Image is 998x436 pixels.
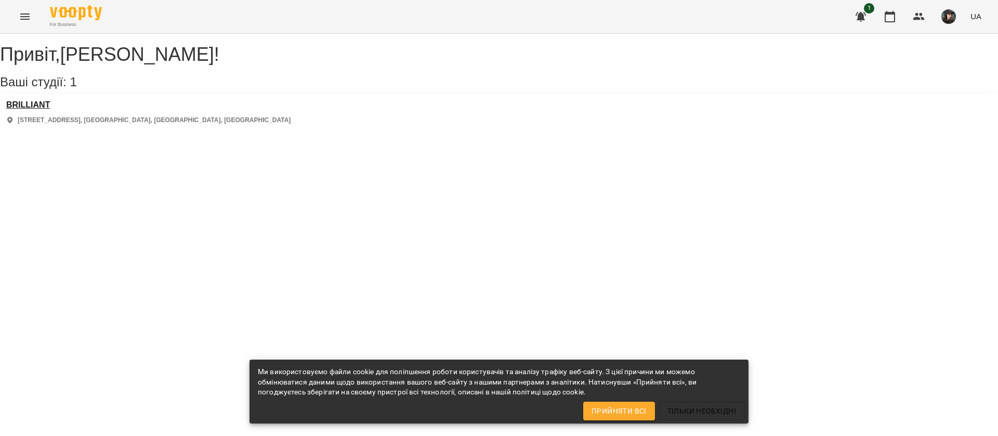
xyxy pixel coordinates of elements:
span: 1 [864,3,874,14]
span: For Business [50,21,102,28]
span: UA [970,11,981,22]
span: 1 [70,75,76,89]
img: Voopty Logo [50,5,102,20]
button: UA [966,7,986,26]
p: [STREET_ADDRESS], [GEOGRAPHIC_DATA], [GEOGRAPHIC_DATA], [GEOGRAPHIC_DATA] [18,116,291,125]
img: 263e74ab04eeb3646fb982e871862100.jpg [941,9,956,24]
button: Menu [12,4,37,29]
a: BRILLIANT [6,100,291,110]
